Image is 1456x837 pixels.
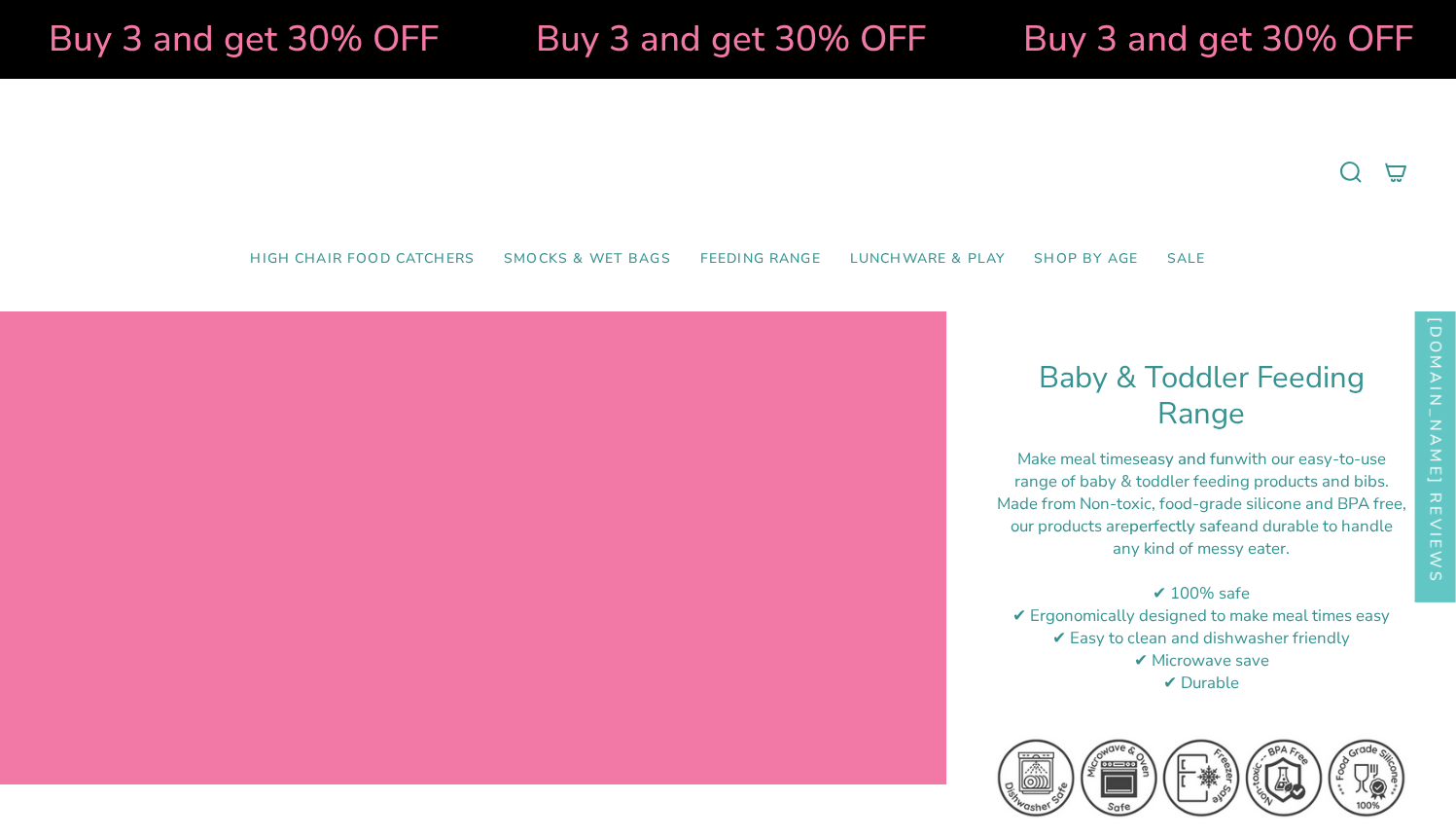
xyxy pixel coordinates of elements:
[235,237,489,282] a: High Chair Food Catchers
[1008,15,1398,63] strong: Buy 3 and get 30% OFF
[700,251,821,268] span: Feeding Range
[560,108,896,237] a: Mumma’s Little Helpers
[995,604,1407,627] div: ✔ Ergonomically designed to make meal times easy
[250,251,475,268] span: High Chair Food Catchers
[1153,237,1221,282] a: SALE
[995,582,1407,604] div: ✔ 100% safe
[995,672,1407,694] div: ✔ Durable
[995,448,1407,492] div: Make meal times with our easy-to-use range of baby & toddler feeding products and bibs.
[1129,515,1230,537] strong: perfectly safe
[1140,448,1234,470] strong: easy and fun
[1011,492,1406,560] span: ade from Non-toxic, food-grade silicone and BPA free, our products are and durable to handle any ...
[850,251,1005,268] span: Lunchware & Play
[995,360,1407,433] h1: Baby & Toddler Feeding Range
[1167,251,1206,268] span: SALE
[1415,276,1456,602] div: Click to open Judge.me floating reviews tab
[835,237,1019,282] a: Lunchware & Play
[1019,237,1153,282] a: Shop by Age
[1134,649,1269,672] span: ✔ Microwave save
[995,627,1407,649] div: ✔ Easy to clean and dishwasher friendly
[686,237,835,282] a: Feeding Range
[504,251,671,268] span: Smocks & Wet Bags
[489,237,686,282] a: Smocks & Wet Bags
[520,15,910,63] strong: Buy 3 and get 30% OFF
[995,492,1407,560] div: M
[33,15,423,63] strong: Buy 3 and get 30% OFF
[1034,251,1138,268] span: Shop by Age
